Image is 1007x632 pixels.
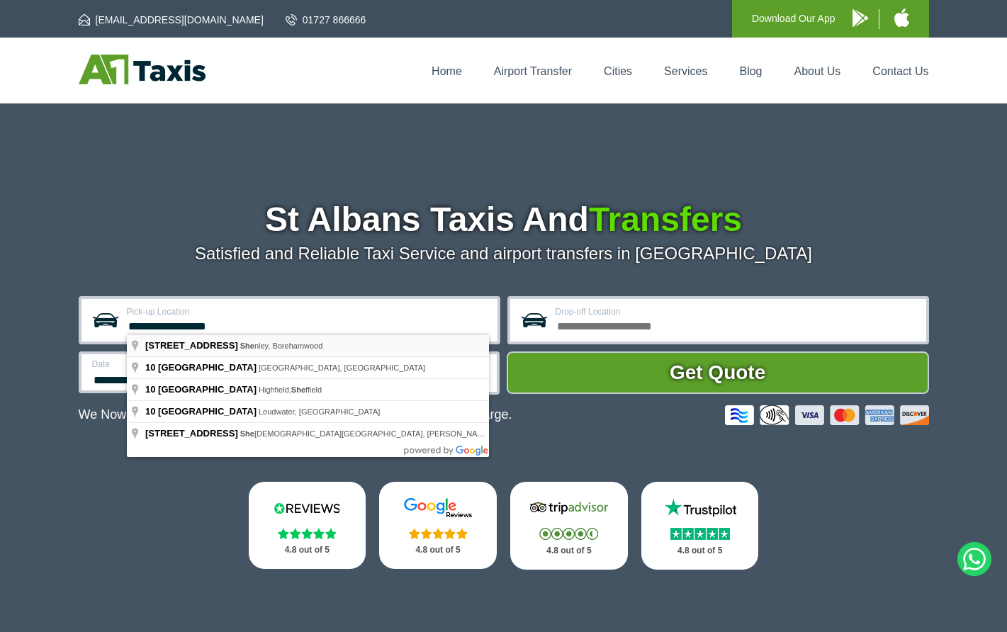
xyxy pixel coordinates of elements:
span: She [291,385,305,394]
a: Google Stars 4.8 out of 5 [379,482,497,569]
span: nley, Borehamwood [240,342,323,350]
a: Reviews.io Stars 4.8 out of 5 [249,482,366,569]
span: [GEOGRAPHIC_DATA], [GEOGRAPHIC_DATA] [259,363,425,372]
a: Home [432,65,462,77]
img: Trustpilot [658,497,743,519]
img: A1 Taxis St Albans LTD [79,55,206,84]
p: 4.8 out of 5 [526,542,612,560]
span: [GEOGRAPHIC_DATA] [158,406,257,417]
a: 01727 866666 [286,13,366,27]
span: She [240,429,254,438]
a: Services [664,65,707,77]
span: Transfers [589,201,742,238]
a: Airport Transfer [494,65,572,77]
p: Satisfied and Reliable Taxi Service and airport transfers in [GEOGRAPHIC_DATA] [79,244,929,264]
p: 4.8 out of 5 [395,541,481,559]
span: 10 [145,406,155,417]
img: Stars [278,528,337,539]
img: Reviews.io [264,497,349,519]
a: About Us [794,65,841,77]
img: A1 Taxis Android App [853,9,868,27]
a: Contact Us [872,65,928,77]
label: Drop-off Location [556,307,918,316]
p: Download Our App [752,10,836,28]
span: [STREET_ADDRESS] [145,340,238,351]
img: Google [395,497,480,519]
img: A1 Taxis iPhone App [894,9,909,27]
span: [GEOGRAPHIC_DATA] [158,362,257,373]
p: 4.8 out of 5 [657,542,743,560]
h1: St Albans Taxis And [79,203,929,237]
span: [DEMOGRAPHIC_DATA][GEOGRAPHIC_DATA], [PERSON_NAME][GEOGRAPHIC_DATA] [240,429,573,438]
span: Highfield, ffield [259,385,322,394]
a: Blog [739,65,762,77]
img: Stars [670,528,730,540]
img: Credit And Debit Cards [725,405,929,425]
a: Trustpilot Stars 4.8 out of 5 [641,482,759,570]
span: [STREET_ADDRESS] [145,428,238,439]
img: Tripadvisor [527,497,612,519]
span: 10 [145,362,155,373]
label: Pick-up Location [127,307,489,316]
span: 10 [145,384,155,395]
img: Stars [539,528,598,540]
a: [EMAIL_ADDRESS][DOMAIN_NAME] [79,13,264,27]
a: Tripadvisor Stars 4.8 out of 5 [510,482,628,570]
p: We Now Accept Card & Contactless Payment In [79,407,512,422]
span: She [240,342,254,350]
p: 4.8 out of 5 [264,541,351,559]
span: [GEOGRAPHIC_DATA] [158,384,257,395]
img: Stars [409,528,468,539]
label: Date [92,360,274,368]
button: Get Quote [507,351,929,394]
span: Loudwater, [GEOGRAPHIC_DATA] [259,407,380,416]
a: Cities [604,65,632,77]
